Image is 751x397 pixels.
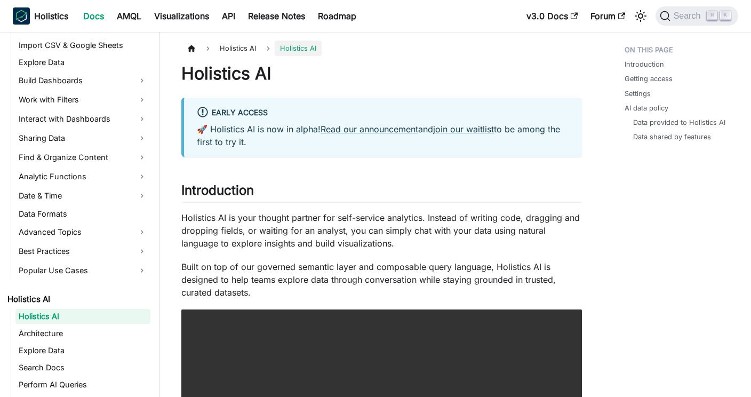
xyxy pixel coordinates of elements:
a: Explore Data [15,55,150,70]
a: Build Dashboards [15,72,150,89]
a: Popular Use Cases [15,262,150,279]
div: Early Access [197,106,569,120]
a: HolisticsHolistics [13,7,68,25]
p: Built on top of our governed semantic layer and composable query language, Holistics AI is design... [181,260,582,299]
a: Find & Organize Content [15,149,150,166]
kbd: K [720,11,731,20]
a: AI data policy [625,103,668,113]
a: Introduction [625,59,664,69]
span: Holistics AI [214,41,261,56]
b: Holistics [34,10,68,22]
img: Holistics [13,7,30,25]
a: Release Notes [242,7,311,25]
a: Search Docs [15,360,150,375]
button: Search (Command+K) [656,6,738,26]
h2: Introduction [181,182,582,203]
p: Holistics AI is your thought partner for self-service analytics. Instead of writing code, draggin... [181,211,582,250]
a: API [215,7,242,25]
a: Date & Time [15,187,150,204]
a: Data provided to Holistics AI [633,117,725,128]
a: Getting access [625,74,673,84]
a: Roadmap [311,7,363,25]
span: Holistics AI [275,41,322,56]
a: Docs [77,7,110,25]
a: v3.0 Docs [520,7,584,25]
a: Best Practices [15,243,150,260]
a: Forum [584,7,632,25]
a: join our waitlist [433,124,494,134]
h1: Holistics AI [181,63,582,84]
a: Advanced Topics [15,224,150,241]
a: Home page [181,41,202,56]
a: Analytic Functions [15,168,150,185]
a: Explore Data [15,343,150,358]
a: Holistics AI [4,292,150,307]
a: Holistics AI [15,309,150,324]
a: Interact with Dashboards [15,110,150,128]
button: Switch between dark and light mode (currently light mode) [632,7,649,25]
a: Import CSV & Google Sheets [15,38,150,53]
a: Settings [625,89,651,99]
a: Read our announcement [321,124,418,134]
a: Sharing Data [15,130,150,147]
a: Work with Filters [15,91,150,108]
a: Visualizations [148,7,215,25]
a: Data Formats [15,207,150,221]
a: Architecture [15,326,150,341]
span: Search [670,11,707,21]
nav: Breadcrumbs [181,41,582,56]
a: Perform AI Queries [15,377,150,392]
p: 🚀 Holistics AI is now in alpha! and to be among the first to try it. [197,123,569,148]
kbd: ⌘ [707,11,717,20]
a: Data shared by features [633,132,711,142]
a: AMQL [110,7,148,25]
